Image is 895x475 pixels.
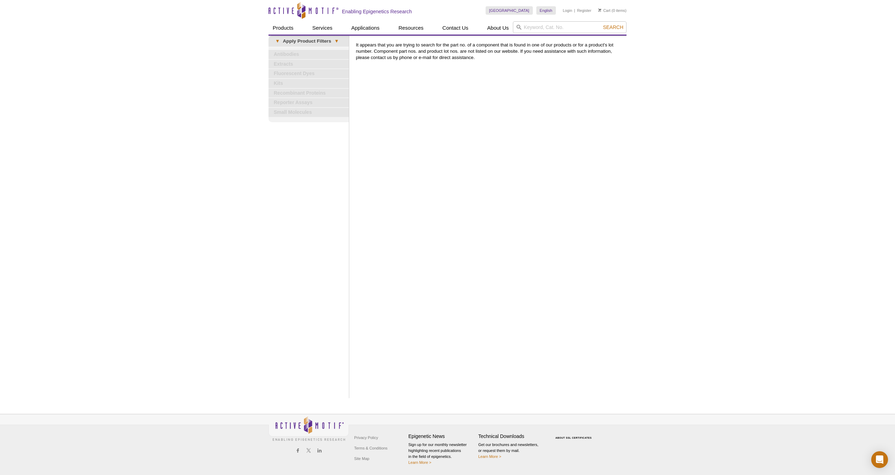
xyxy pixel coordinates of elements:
[574,6,575,15] li: |
[563,8,572,13] a: Login
[331,38,342,44] span: ▾
[268,60,349,69] a: Extracts
[268,79,349,88] a: Kits
[352,432,380,443] a: Privacy Policy
[308,21,337,35] a: Services
[478,454,501,459] a: Learn More >
[394,21,428,35] a: Resources
[483,21,513,35] a: About Us
[598,8,610,13] a: Cart
[601,24,625,30] button: Search
[268,21,298,35] a: Products
[268,69,349,78] a: Fluorescent Dyes
[352,443,389,453] a: Terms & Conditions
[272,38,283,44] span: ▾
[603,24,623,30] span: Search
[408,460,431,465] a: Learn More >
[478,433,545,439] h4: Technical Downloads
[513,21,626,33] input: Keyword, Cat. No.
[556,437,592,439] a: ABOUT SSL CERTIFICATES
[268,108,349,117] a: Small Molecules
[438,21,472,35] a: Contact Us
[577,8,591,13] a: Register
[268,36,349,47] a: ▾Apply Product Filters▾
[478,442,545,460] p: Get our brochures and newsletters, or request them by mail.
[347,21,384,35] a: Applications
[536,6,556,15] a: English
[356,42,623,61] p: It appears that you are trying to search for the part no. of a component that is found in one of ...
[598,6,626,15] li: (0 items)
[352,453,371,464] a: Site Map
[548,426,601,442] table: Click to Verify - This site chose Symantec SSL for secure e-commerce and confidential communicati...
[268,414,349,443] img: Active Motif,
[342,8,412,15] h2: Enabling Epigenetics Research
[268,89,349,98] a: Recombinant Proteins
[268,50,349,59] a: Antibodies
[871,451,888,468] div: Open Intercom Messenger
[268,98,349,107] a: Reporter Assays
[598,8,601,12] img: Your Cart
[408,442,475,466] p: Sign up for our monthly newsletter highlighting recent publications in the field of epigenetics.
[408,433,475,439] h4: Epigenetic News
[486,6,533,15] a: [GEOGRAPHIC_DATA]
